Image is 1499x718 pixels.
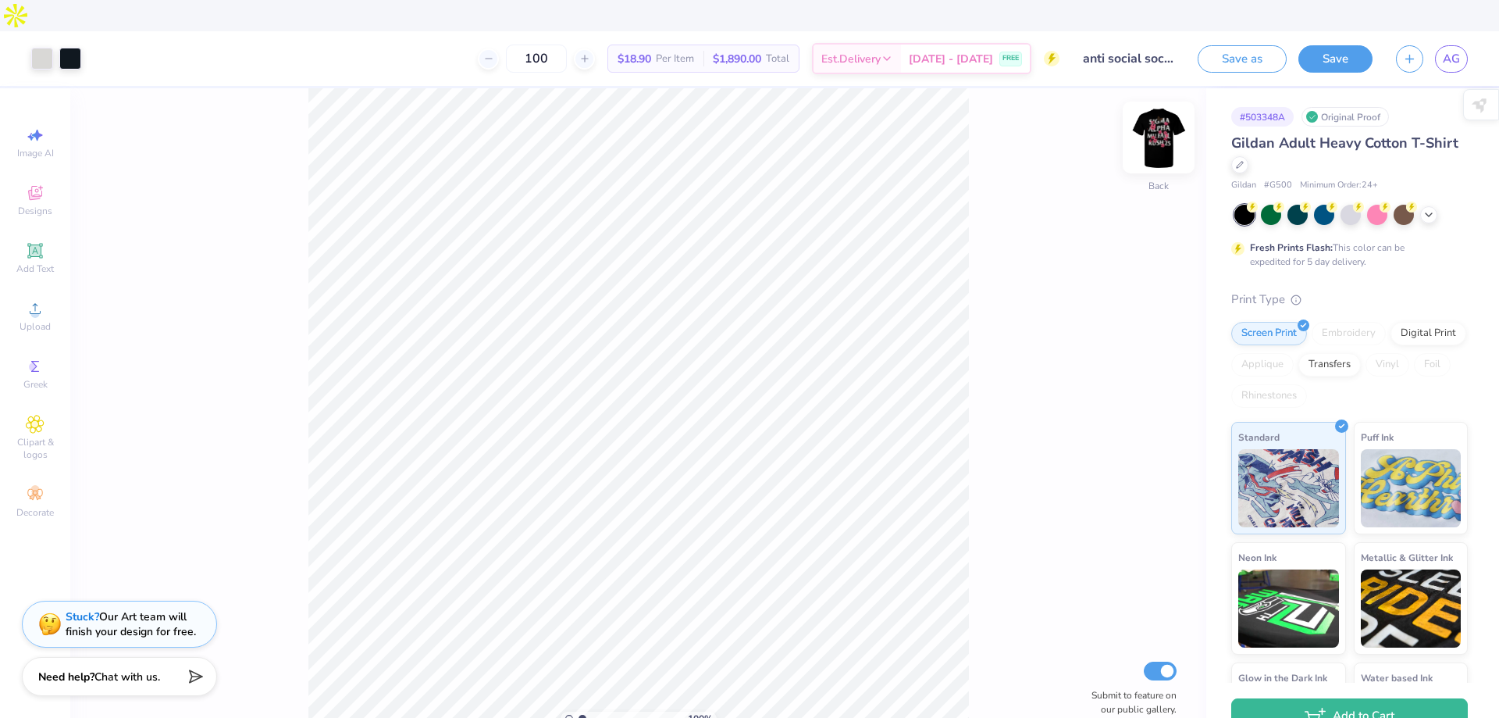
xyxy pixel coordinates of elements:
[18,205,52,217] span: Designs
[1264,179,1292,192] span: # G500
[1127,106,1190,169] img: Back
[1238,549,1276,566] span: Neon Ink
[1250,241,1333,254] strong: Fresh Prints Flash:
[1361,449,1462,527] img: Puff Ink
[909,51,993,67] span: [DATE] - [DATE]
[1071,43,1186,74] input: Untitled Design
[1443,50,1460,68] span: AG
[20,320,51,333] span: Upload
[1231,107,1294,127] div: # 503348A
[1231,353,1294,377] div: Applique
[1390,322,1466,345] div: Digital Print
[66,609,196,639] div: Our Art team will finish your design for free.
[38,670,94,684] strong: Need help?
[713,51,761,67] span: $1,890.00
[1083,688,1177,716] label: Submit to feature on our public gallery.
[1238,449,1339,527] img: Standard
[1414,353,1451,377] div: Foil
[1361,429,1394,445] span: Puff Ink
[656,51,694,67] span: Per Item
[1198,45,1287,73] button: Save as
[1231,134,1458,152] span: Gildan Adult Heavy Cotton T-Shirt
[1231,291,1468,309] div: Print Type
[1238,429,1280,445] span: Standard
[94,670,160,684] span: Chat with us.
[1148,179,1169,193] div: Back
[1312,322,1386,345] div: Embroidery
[1298,353,1361,377] div: Transfers
[1298,45,1373,73] button: Save
[8,436,62,461] span: Clipart & logos
[16,506,54,519] span: Decorate
[1231,322,1307,345] div: Screen Print
[16,263,54,275] span: Add Text
[23,378,48,391] span: Greek
[1231,384,1307,408] div: Rhinestones
[1301,107,1389,127] div: Original Proof
[1435,45,1468,73] a: AG
[821,51,881,67] span: Est. Delivery
[66,609,99,624] strong: Stuck?
[618,51,651,67] span: $18.90
[1300,179,1378,192] span: Minimum Order: 24 +
[1365,353,1409,377] div: Vinyl
[1361,670,1433,686] span: Water based Ink
[17,147,54,159] span: Image AI
[1361,549,1453,566] span: Metallic & Glitter Ink
[1238,670,1327,686] span: Glow in the Dark Ink
[1002,53,1019,64] span: FREE
[506,45,567,73] input: – –
[1231,179,1256,192] span: Gildan
[1250,241,1442,269] div: This color can be expedited for 5 day delivery.
[1361,570,1462,648] img: Metallic & Glitter Ink
[1238,570,1339,648] img: Neon Ink
[766,51,789,67] span: Total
